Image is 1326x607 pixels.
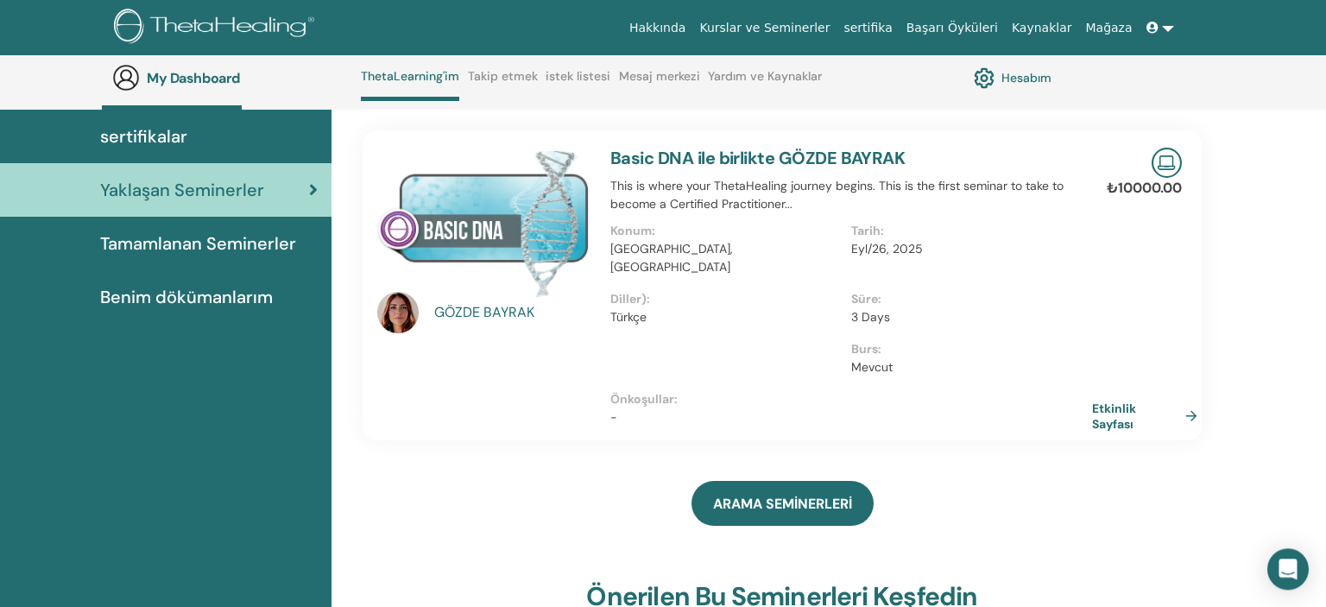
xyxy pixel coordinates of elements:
[361,69,459,101] a: ThetaLearning'im
[100,284,273,310] span: Benim dökümanlarım
[1107,178,1182,199] p: ₺10000.00
[610,308,841,326] p: Türkçe
[610,290,841,308] p: Diller) :
[851,290,1082,308] p: Süre :
[610,177,1092,213] p: This is where your ThetaHealing journey begins. This is the first seminar to take to become a Cer...
[619,69,700,97] a: Mesaj merkezi
[100,177,264,203] span: Yaklaşan Seminerler
[622,12,693,44] a: Hakkında
[1005,12,1079,44] a: Kaynaklar
[610,240,841,276] p: [GEOGRAPHIC_DATA], [GEOGRAPHIC_DATA]
[1092,401,1204,432] a: Etkinlik Sayfası
[377,148,590,297] img: Basic DNA
[610,390,1092,408] p: Önkoşullar :
[974,63,994,92] img: cog.svg
[610,222,841,240] p: Konum :
[1267,548,1309,590] div: Open Intercom Messenger
[900,12,1005,44] a: Başarı Öyküleri
[851,358,1082,376] p: Mevcut
[851,340,1082,358] p: Burs :
[851,308,1082,326] p: 3 Days
[434,302,594,323] a: GÖZDE BAYRAK
[1078,12,1139,44] a: Mağaza
[112,64,140,92] img: generic-user-icon.jpg
[1152,148,1182,178] img: Live Online Seminar
[692,12,837,44] a: Kurslar ve Seminerler
[114,9,320,47] img: logo.png
[708,69,822,97] a: Yardım ve Kaynaklar
[468,69,538,97] a: Takip etmek
[147,70,319,86] h3: My Dashboard
[100,231,296,256] span: Tamamlanan Seminerler
[713,495,852,513] span: ARAMA SEMİNERLERİ
[377,292,419,333] img: default.jpg
[851,240,1082,258] p: Eyl/26, 2025
[610,147,905,169] a: Basic DNA ile birlikte GÖZDE BAYRAK
[546,69,610,97] a: istek listesi
[974,63,1051,92] a: Hesabım
[851,222,1082,240] p: Tarih :
[691,481,874,526] a: ARAMA SEMİNERLERİ
[837,12,899,44] a: sertifika
[100,123,187,149] span: sertifikalar
[610,408,1092,427] p: -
